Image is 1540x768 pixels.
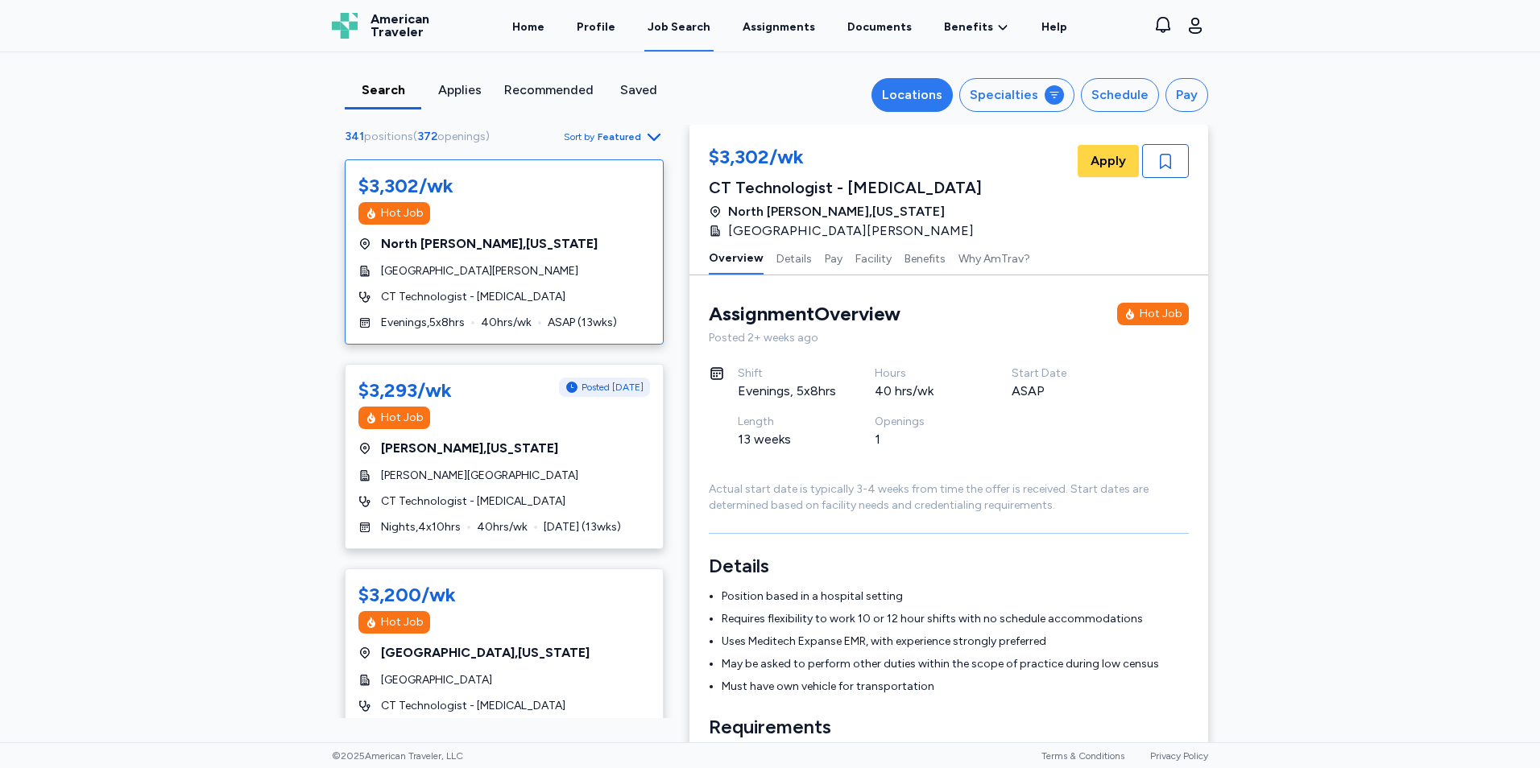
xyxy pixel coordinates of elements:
[825,241,842,275] button: Pay
[855,241,892,275] button: Facility
[1091,85,1149,105] div: Schedule
[358,173,453,199] div: $3,302/wk
[728,202,945,221] span: North [PERSON_NAME] , [US_STATE]
[722,679,1189,695] li: Must have own vehicle for transportation
[606,81,670,100] div: Saved
[564,127,664,147] button: Sort byFeatured
[722,634,1189,650] li: Uses Meditech Expanse EMR, with experience strongly preferred
[1012,382,1110,401] div: ASAP
[875,365,973,382] div: Hours
[345,130,364,143] span: 341
[776,241,812,275] button: Details
[905,241,946,275] button: Benefits
[332,13,358,39] img: Logo
[738,414,836,430] div: Length
[371,13,429,39] span: American Traveler
[428,81,491,100] div: Applies
[738,365,836,382] div: Shift
[944,19,1009,35] a: Benefits
[709,714,1189,740] h3: Requirements
[738,382,836,401] div: Evenings, 5x8hrs
[1012,365,1110,382] div: Start Date
[504,81,594,100] div: Recommended
[875,382,973,401] div: 40 hrs/wk
[709,144,983,173] div: $3,302/wk
[381,205,424,221] div: Hot Job
[358,378,452,403] div: $3,293/wk
[709,481,1189,514] div: Actual start date is typically 3-4 weeks from time the offer is received. Start dates are determi...
[871,78,953,112] button: Locations
[381,698,565,714] span: CT Technologist - [MEDICAL_DATA]
[345,129,496,145] div: ( )
[1165,78,1208,112] button: Pay
[598,130,641,143] span: Featured
[1140,306,1182,322] div: Hot Job
[332,749,463,762] span: © 2025 American Traveler, LLC
[381,643,590,663] span: [GEOGRAPHIC_DATA] , [US_STATE]
[709,553,1189,579] h3: Details
[417,130,437,143] span: 372
[648,19,710,35] div: Job Search
[722,656,1189,672] li: May be asked to perform other duties within the scope of practice during low census
[381,263,578,279] span: [GEOGRAPHIC_DATA][PERSON_NAME]
[958,241,1030,275] button: Why AmTrav?
[882,85,942,105] div: Locations
[381,439,558,458] span: [PERSON_NAME] , [US_STATE]
[722,588,1189,605] li: Position based in a hospital setting
[1176,85,1198,105] div: Pay
[548,315,617,331] span: ASAP ( 13 wks)
[481,315,532,331] span: 40 hrs/wk
[709,241,764,275] button: Overview
[738,430,836,449] div: 13 weeks
[1081,78,1159,112] button: Schedule
[722,611,1189,627] li: Requires flexibility to work 10 or 12 hour shifts with no schedule accommodations
[1041,750,1124,762] a: Terms & Conditions
[351,81,415,100] div: Search
[1078,145,1139,177] button: Apply
[358,582,456,608] div: $3,200/wk
[970,85,1038,105] div: Specialties
[381,289,565,305] span: CT Technologist - [MEDICAL_DATA]
[381,468,578,484] span: [PERSON_NAME][GEOGRAPHIC_DATA]
[437,130,486,143] span: openings
[644,2,714,52] a: Job Search
[959,78,1074,112] button: Specialties
[381,614,424,630] div: Hot Job
[875,430,973,449] div: 1
[944,19,993,35] span: Benefits
[381,672,492,688] span: [GEOGRAPHIC_DATA]
[1091,151,1126,171] span: Apply
[709,176,983,199] div: CT Technologist - [MEDICAL_DATA]
[477,519,528,535] span: 40 hrs/wk
[381,493,565,510] span: CT Technologist - [MEDICAL_DATA]
[709,301,900,327] div: Assignment Overview
[709,330,1189,346] div: Posted 2+ weeks ago
[381,519,461,535] span: Nights , 4 x 10 hrs
[1150,750,1208,762] a: Privacy Policy
[381,410,424,426] div: Hot Job
[728,221,974,241] span: [GEOGRAPHIC_DATA][PERSON_NAME]
[582,381,644,394] span: Posted [DATE]
[544,519,621,535] span: [DATE] ( 13 wks)
[364,130,413,143] span: positions
[381,315,465,331] span: Evenings , 5 x 8 hrs
[381,234,598,254] span: North [PERSON_NAME] , [US_STATE]
[564,130,594,143] span: Sort by
[875,414,973,430] div: Openings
